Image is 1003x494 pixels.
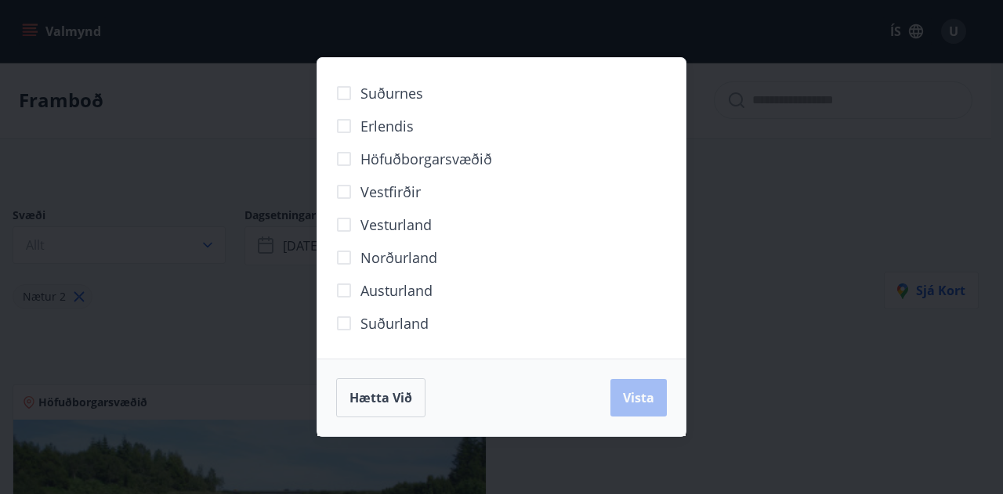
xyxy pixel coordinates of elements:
[360,280,433,301] span: Austurland
[360,116,414,136] span: Erlendis
[360,83,423,103] span: Suðurnes
[360,149,492,169] span: Höfuðborgarsvæðið
[336,378,425,417] button: Hætta við
[349,389,412,406] span: Hætta við
[360,215,432,235] span: Vesturland
[360,313,429,334] span: Suðurland
[360,247,437,268] span: Norðurland
[360,182,421,202] span: Vestfirðir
